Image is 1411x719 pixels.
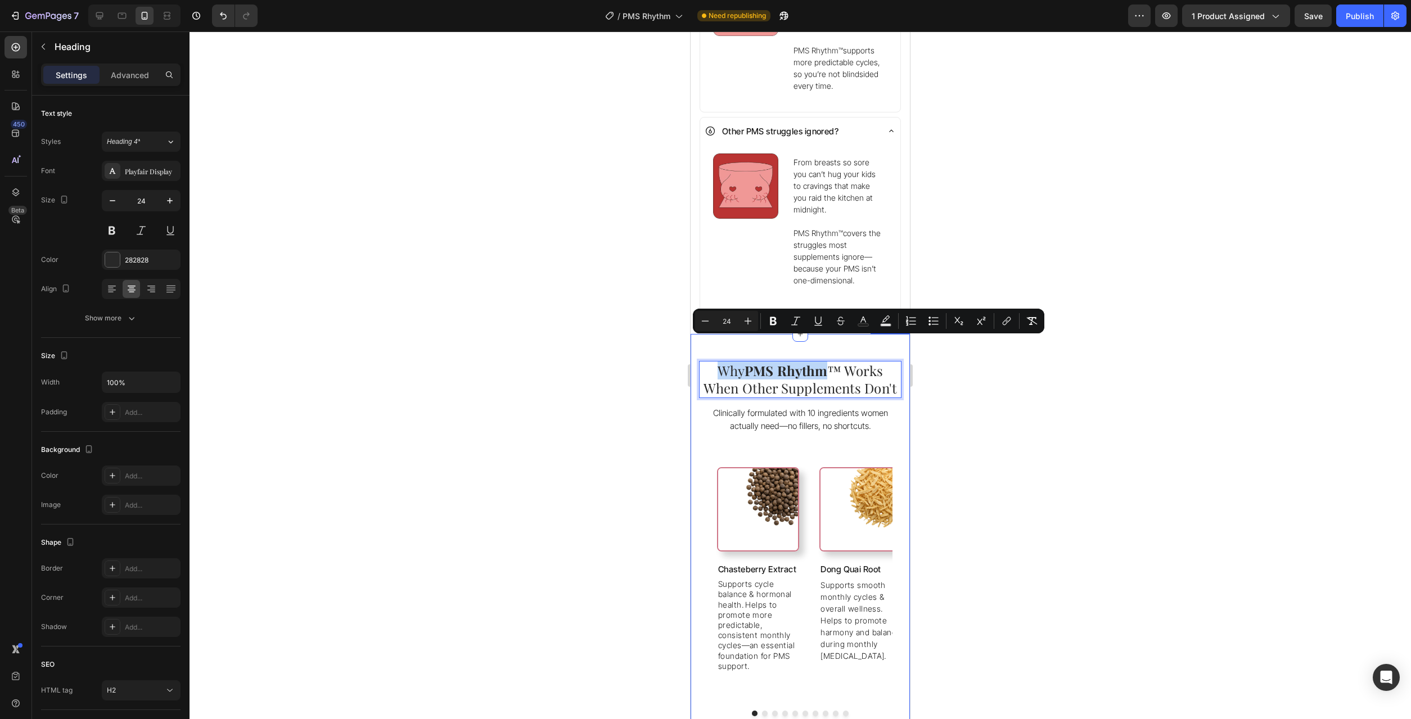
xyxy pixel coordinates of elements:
[56,69,87,81] p: Settings
[709,11,766,21] span: Need republishing
[129,436,211,520] img: gempages_577083542056469395-272efe8d-83c0-4cb3-bb91-3f5a0cdf63b2.png
[82,679,87,685] button: Dot
[112,679,118,685] button: Dot
[125,564,178,574] div: Add...
[102,132,181,152] button: Heading 4*
[102,372,180,392] input: Auto
[132,679,138,685] button: Dot
[41,622,67,632] div: Shadow
[212,4,258,27] div: Undo/Redo
[125,255,178,265] div: 282828
[41,407,67,417] div: Padding
[30,91,150,109] div: Rich Text Editor. Editing area: main
[103,125,194,184] p: From breasts so sore you can’t hug your kids to cravings that make you raid the kitchen at midnight.
[41,193,71,208] div: Size
[31,92,148,107] p: Other PMS struggles ignored?
[16,116,94,193] img: gempages_577083542056469395-928f9269-9ba8-40f6-8719-6f6b80a320fd.jpg
[41,685,73,695] div: HTML tag
[1336,4,1383,27] button: Publish
[41,442,96,458] div: Background
[111,69,149,81] p: Advanced
[130,548,210,630] p: Supports smooth monthly cycles & overall wellness. Helps to promote harmony and balance during mo...
[182,291,217,301] div: Section 3
[617,10,620,22] span: /
[26,436,109,520] img: gempages_577083542056469395-c0e108d0-061a-423c-ba8a-aee8a88e681e.png
[10,376,210,401] p: Clinically formulated with 10 ingredients women actually need—no fillers, no shortcuts.
[92,679,97,685] button: Dot
[28,530,107,545] p: Chasteberry Extract
[1373,664,1400,691] div: Open Intercom Messenger
[8,206,27,215] div: Beta
[103,196,194,255] p: covers the struggles most supplements ignore—because your PMS isn’t one-dimensional.
[1304,11,1323,21] span: Save
[61,679,67,685] button: Dot
[41,255,58,265] div: Color
[130,530,210,545] p: Dong Quai Root
[10,331,210,365] p: Why
[122,679,128,685] button: Dot
[94,116,203,264] div: Rich Text Editor. Editing area: main
[13,330,206,365] span: ™ Works When Other Supplements Don't
[691,31,910,719] iframe: Design area
[1346,10,1374,22] div: Publish
[41,108,72,119] div: Text style
[1295,4,1332,27] button: Save
[125,166,178,177] div: Playfair Display
[41,535,77,550] div: Shape
[103,197,152,206] span: PMS Rhythm™
[41,349,71,364] div: Size
[41,659,55,670] div: SEO
[54,330,137,348] strong: PMS Rhythm
[41,282,73,297] div: Align
[8,329,211,367] h2: Rich Text Editor. Editing area: main
[85,313,137,324] div: Show more
[623,10,670,22] span: PMS Rhythm
[1182,4,1290,27] button: 1 product assigned
[55,40,176,53] p: Heading
[41,166,55,176] div: Font
[103,13,194,60] p: supports more predictable cycles, so you’re not blindsided every time.
[41,593,64,603] div: Corner
[125,593,178,603] div: Add...
[41,137,61,147] div: Styles
[41,500,61,510] div: Image
[28,548,107,640] p: Supports cycle balance & hormonal health. Helps to promote more predictable, consistent monthly c...
[125,471,178,481] div: Add...
[125,408,178,418] div: Add...
[41,377,60,387] div: Width
[71,679,77,685] button: Dot
[74,9,79,22] p: 7
[102,679,107,685] button: Dot
[1192,10,1265,22] span: 1 product assigned
[107,137,140,147] span: Heading 4*
[41,308,181,328] button: Show more
[152,679,158,685] button: Dot
[693,309,1044,333] div: Editor contextual toolbar
[142,679,148,685] button: Dot
[125,500,178,510] div: Add...
[102,680,181,700] button: H2
[103,14,152,24] span: PMS Rhythm™
[11,120,27,129] div: 450
[107,686,116,694] span: H2
[125,622,178,632] div: Add...
[41,471,58,481] div: Color
[4,4,84,27] button: 7
[41,563,63,573] div: Border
